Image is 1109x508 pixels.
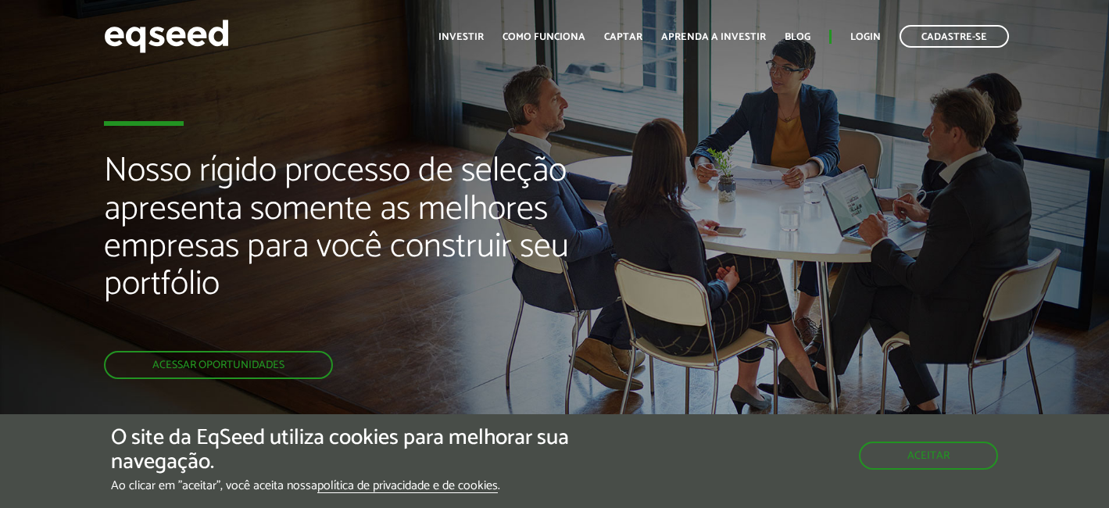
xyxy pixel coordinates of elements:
[111,478,643,493] p: Ao clicar em "aceitar", você aceita nossa .
[104,16,229,57] img: EqSeed
[317,480,498,493] a: política de privacidade e de cookies
[604,32,642,42] a: Captar
[785,32,810,42] a: Blog
[104,152,635,351] h2: Nosso rígido processo de seleção apresenta somente as melhores empresas para você construir seu p...
[104,351,333,379] a: Acessar oportunidades
[503,32,585,42] a: Como funciona
[850,32,881,42] a: Login
[111,426,643,474] h5: O site da EqSeed utiliza cookies para melhorar sua navegação.
[900,25,1009,48] a: Cadastre-se
[661,32,766,42] a: Aprenda a investir
[859,442,998,470] button: Aceitar
[438,32,484,42] a: Investir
